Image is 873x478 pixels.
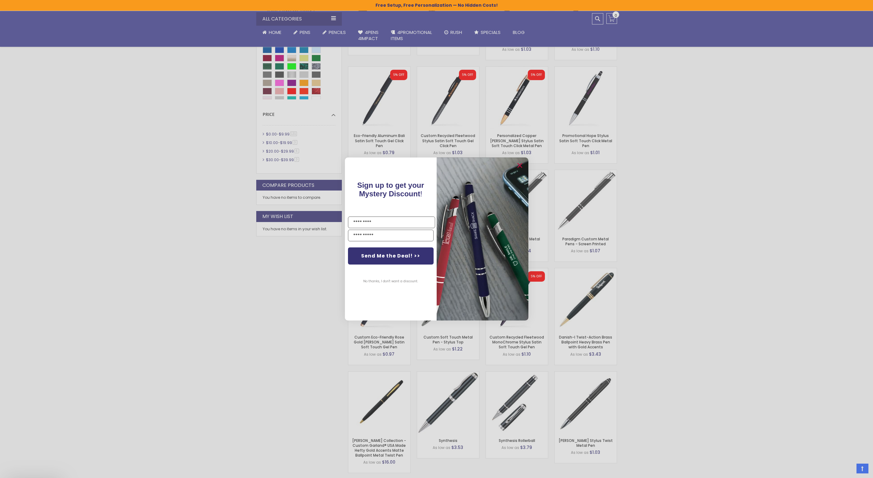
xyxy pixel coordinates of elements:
span: ! [357,181,424,198]
span: Sign up to get your Mystery Discount [357,181,424,198]
button: No thanks, I don't want a discount. [360,274,421,289]
button: Close dialog [515,161,525,170]
button: Send Me the Deal! >> [348,247,434,265]
img: pop-up-image [437,157,528,321]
